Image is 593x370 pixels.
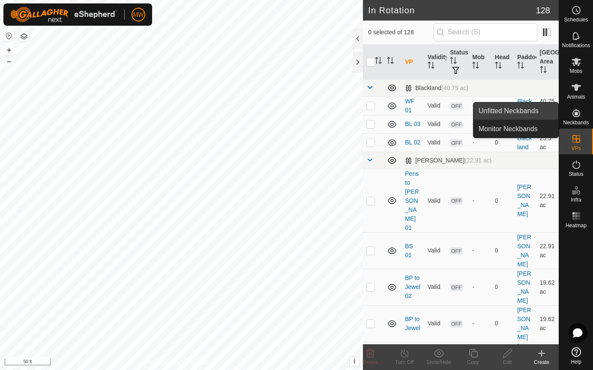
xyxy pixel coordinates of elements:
[517,270,531,304] a: [PERSON_NAME]
[19,31,29,42] button: Map Layers
[405,316,420,331] a: BP to Jewel
[424,305,446,342] td: Valid
[450,139,463,147] span: OFF
[472,138,488,147] div: -
[469,45,491,80] th: Mob
[405,157,491,164] div: [PERSON_NAME]
[472,283,488,292] div: -
[479,124,538,134] span: Monitor Neckbands
[450,58,457,65] p-sorticon: Activate to sort
[491,133,514,152] td: 0
[571,146,581,151] span: VPs
[491,96,514,115] td: 0
[536,4,550,17] span: 128
[570,69,582,74] span: Mobs
[472,101,488,110] div: -
[473,120,558,138] a: Monitor Neckbands
[405,98,414,114] a: WF 01
[450,320,463,328] span: OFF
[405,120,420,127] a: BL 03
[428,63,434,70] p-sorticon: Activate to sort
[491,269,514,305] td: 0
[148,359,180,367] a: Privacy Policy
[491,232,514,269] td: 0
[405,84,468,92] div: Blackland
[434,23,537,41] input: Search (S)
[536,232,559,269] td: 22.91 ac
[472,63,479,70] p-sorticon: Activate to sort
[387,58,394,65] p-sorticon: Activate to sort
[350,357,359,366] button: i
[517,135,532,150] a: Blackland
[566,223,587,228] span: Heatmap
[422,358,456,366] div: Show/Hide
[567,94,585,99] span: Animals
[387,358,422,366] div: Turn Off
[562,43,590,48] span: Notifications
[401,45,424,80] th: VP
[536,305,559,342] td: 19.62 ac
[559,344,593,368] a: Help
[450,121,463,128] span: OFF
[10,7,117,22] img: Gallagher Logo
[405,170,419,231] a: Pens to [PERSON_NAME] 01
[456,358,490,366] div: Copy
[4,56,14,66] button: –
[363,359,378,365] span: Delete
[540,67,547,74] p-sorticon: Activate to sort
[479,106,539,116] span: Unfitted Neckbands
[446,45,469,80] th: Status
[450,102,463,110] span: OFF
[424,269,446,305] td: Valid
[495,63,502,70] p-sorticon: Activate to sort
[491,45,514,80] th: Head
[563,120,589,125] span: Neckbands
[133,10,144,19] span: MW
[450,197,463,205] span: OFF
[405,274,420,299] a: BP to Jewel 02
[491,169,514,232] td: 0
[517,98,532,114] a: Blackland
[375,58,382,65] p-sorticon: Activate to sort
[536,45,559,80] th: [GEOGRAPHIC_DATA] Area
[517,307,531,340] a: [PERSON_NAME]
[424,232,446,269] td: Valid
[190,359,215,367] a: Contact Us
[571,197,581,202] span: Infra
[536,96,559,115] td: 40.75 ac
[424,133,446,152] td: Valid
[490,358,524,366] div: Edit
[464,157,491,164] span: (22.91 ac)
[564,17,588,22] span: Schedules
[571,359,581,364] span: Help
[424,115,446,133] td: Valid
[524,358,559,366] div: Create
[491,305,514,342] td: 0
[536,269,559,305] td: 19.62 ac
[450,284,463,291] span: OFF
[517,63,524,70] p-sorticon: Activate to sort
[517,183,531,217] a: [PERSON_NAME]
[368,5,536,15] h2: In Rotation
[569,171,583,177] span: Status
[472,120,488,129] div: -
[536,169,559,232] td: 22.91 ac
[441,84,468,91] span: (40.75 ac)
[424,45,446,80] th: Validity
[405,243,413,259] a: BS 01
[472,319,488,328] div: -
[472,246,488,255] div: -
[424,169,446,232] td: Valid
[405,139,420,146] a: BL 02
[353,358,355,365] span: i
[517,234,531,268] a: [PERSON_NAME]
[4,31,14,41] button: Reset Map
[450,247,463,255] span: OFF
[473,102,558,120] a: Unfitted Neckbands
[368,28,433,37] span: 0 selected of 128
[536,133,559,152] td: 25.5 ac
[472,196,488,205] div: -
[4,45,14,55] button: +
